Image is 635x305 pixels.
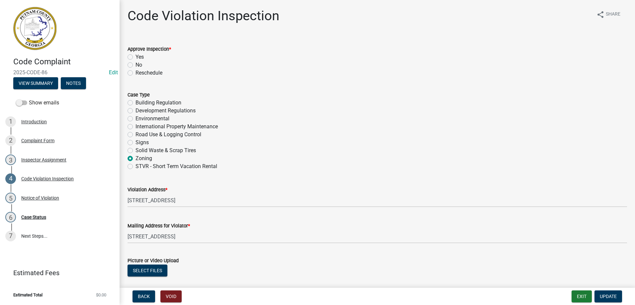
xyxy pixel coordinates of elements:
a: Estimated Fees [5,266,109,279]
label: International Property Maintenance [136,123,218,131]
label: Environmental [136,115,169,123]
div: Code Violation Inspection [21,176,74,181]
wm-modal-confirm: Summary [13,81,58,86]
img: Putnam County, Georgia [13,7,56,50]
span: $0.00 [96,293,106,297]
div: 7 [5,231,16,241]
label: Zoning [136,154,152,162]
span: Update [600,294,617,299]
span: 2025-CODE-86 [13,69,106,76]
label: Road Use & Logging Control [136,131,201,139]
h1: Code Violation Inspection [128,8,279,24]
div: Case Status [21,215,46,219]
label: Development Regulations [136,107,196,115]
button: Exit [572,290,592,302]
button: Back [133,290,155,302]
label: No [136,61,142,69]
label: Approve Inspection [128,47,171,52]
label: Building Regulation [136,99,181,107]
button: Select files [128,265,167,276]
div: Inspector Assignment [21,157,66,162]
label: Violation Address [128,188,167,192]
span: Estimated Total [13,293,43,297]
div: 1 [5,116,16,127]
wm-modal-confirm: Edit Application Number [109,69,118,76]
label: Show emails [16,99,59,107]
h4: Code Complaint [13,57,114,67]
wm-modal-confirm: Notes [61,81,86,86]
a: Edit [109,69,118,76]
label: Picture or Video Upload [128,259,179,263]
button: shareShare [591,8,626,21]
div: 6 [5,212,16,222]
button: Update [594,290,622,302]
label: STVR - Short Term Vacation Rental [136,162,217,170]
label: Reschedule [136,69,162,77]
button: View Summary [13,77,58,89]
div: Introduction [21,119,47,124]
label: Yes [136,53,144,61]
label: Case Type [128,93,150,97]
button: Void [160,290,182,302]
div: 3 [5,154,16,165]
div: 2 [5,135,16,146]
div: 4 [5,173,16,184]
span: Share [606,11,620,19]
label: Signs [136,139,149,147]
label: Mailing Address for Violator [128,224,190,228]
label: Solid Waste & Scrap Tires [136,147,196,154]
span: Back [138,294,150,299]
i: share [596,11,604,19]
div: Complaint Form [21,138,54,143]
div: Notice of Violation [21,196,59,200]
div: 5 [5,193,16,203]
button: Notes [61,77,86,89]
